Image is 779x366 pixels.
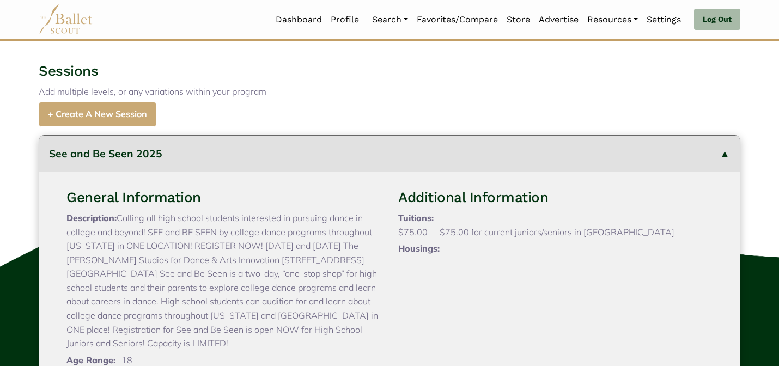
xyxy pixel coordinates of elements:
p: $75.00 -- $75.00 for current juniors/seniors in [GEOGRAPHIC_DATA] [398,225,713,240]
a: Search [368,8,412,31]
span: Housings: [398,243,440,254]
a: Dashboard [271,8,326,31]
a: Store [502,8,534,31]
a: Resources [583,8,642,31]
span: See and Be Seen 2025 [49,147,162,160]
h3: Sessions [39,62,740,81]
span: Age Range: [66,355,115,365]
span: Description: [66,212,117,223]
a: Log Out [694,9,740,30]
a: Profile [326,8,363,31]
a: Favorites/Compare [412,8,502,31]
h3: General Information [66,188,381,207]
a: Settings [642,8,685,31]
a: + Create A New Session [39,102,156,127]
h3: Additional Information [398,188,713,207]
span: Tuitions: [398,212,434,223]
a: Advertise [534,8,583,31]
p: Add multiple levels, or any variations within your program [39,85,740,99]
p: Calling all high school students interested in pursuing dance in college and beyond! SEE and BE S... [66,211,381,351]
button: See and Be Seen 2025 [39,136,740,172]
